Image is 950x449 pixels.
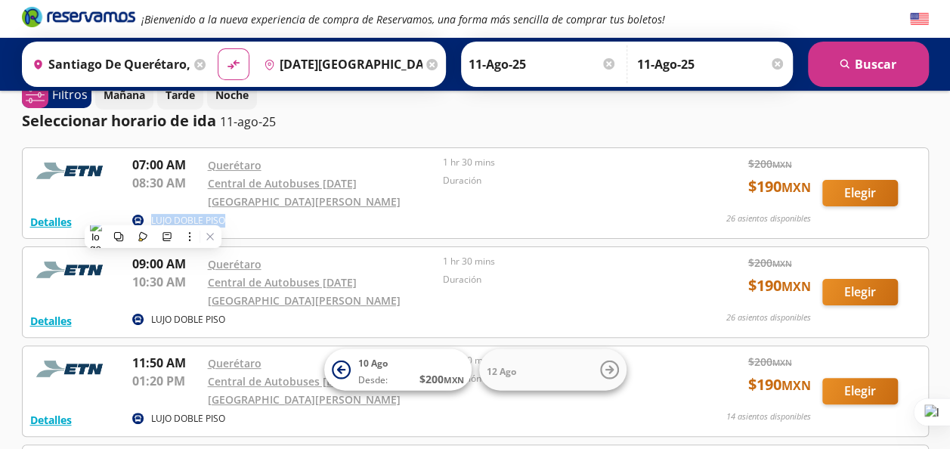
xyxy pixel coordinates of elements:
[151,313,225,327] p: LUJO DOBLE PISO
[166,87,195,103] p: Tarde
[132,273,200,291] p: 10:30 AM
[208,158,261,172] a: Querétaro
[132,255,200,273] p: 09:00 AM
[30,354,113,384] img: RESERVAMOS
[208,374,401,407] a: Central de Autobuses [DATE][GEOGRAPHIC_DATA][PERSON_NAME]
[443,174,671,187] p: Duración
[822,378,898,404] button: Elegir
[772,159,792,170] small: MXN
[781,377,811,394] small: MXN
[52,85,88,104] p: Filtros
[208,356,261,370] a: Querétaro
[215,87,249,103] p: Noche
[22,5,135,33] a: Brand Logo
[30,214,72,230] button: Detalles
[469,45,617,83] input: Elegir Fecha
[748,156,792,172] span: $ 200
[132,156,200,174] p: 07:00 AM
[22,5,135,28] i: Brand Logo
[30,412,72,428] button: Detalles
[358,373,388,387] span: Desde:
[30,313,72,329] button: Detalles
[444,374,464,386] small: MXN
[258,45,422,83] input: Buscar Destino
[726,410,811,423] p: 14 asientos disponibles
[207,80,257,110] button: Noche
[443,273,671,286] p: Duración
[748,274,811,297] span: $ 190
[220,113,276,131] p: 11-ago-25
[910,10,929,29] button: English
[358,357,388,370] span: 10 Ago
[726,311,811,324] p: 26 asientos disponibles
[141,12,665,26] em: ¡Bienvenido a la nueva experiencia de compra de Reservamos, una forma más sencilla de comprar tus...
[132,354,200,372] p: 11:50 AM
[208,176,401,209] a: Central de Autobuses [DATE][GEOGRAPHIC_DATA][PERSON_NAME]
[748,175,811,198] span: $ 190
[132,174,200,192] p: 08:30 AM
[772,258,792,269] small: MXN
[104,87,145,103] p: Mañana
[30,255,113,285] img: RESERVAMOS
[151,412,225,426] p: LUJO DOBLE PISO
[26,45,191,83] input: Buscar Origen
[479,349,627,391] button: 12 Ago
[30,156,113,186] img: RESERVAMOS
[748,354,792,370] span: $ 200
[808,42,929,87] button: Buscar
[748,255,792,271] span: $ 200
[208,257,261,271] a: Querétaro
[22,110,216,132] p: Seleccionar horario de ida
[726,212,811,225] p: 26 asientos disponibles
[419,371,464,387] span: $ 200
[822,180,898,206] button: Elegir
[487,364,516,377] span: 12 Ago
[443,255,671,268] p: 1 hr 30 mins
[781,179,811,196] small: MXN
[443,156,671,169] p: 1 hr 30 mins
[208,275,401,308] a: Central de Autobuses [DATE][GEOGRAPHIC_DATA][PERSON_NAME]
[324,349,472,391] button: 10 AgoDesde:$200MXN
[637,45,785,83] input: Opcional
[22,82,91,108] button: 0Filtros
[157,80,203,110] button: Tarde
[772,357,792,368] small: MXN
[151,214,225,228] p: LUJO DOBLE PISO
[95,80,153,110] button: Mañana
[132,372,200,390] p: 01:20 PM
[781,278,811,295] small: MXN
[748,373,811,396] span: $ 190
[822,279,898,305] button: Elegir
